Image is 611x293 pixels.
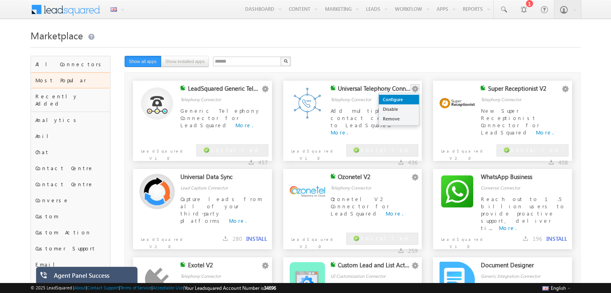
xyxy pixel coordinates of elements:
[31,284,276,292] span: © 2025 LeadSquared | | | | |
[133,232,189,250] p: LeadSquared V2.0
[188,85,260,96] div: LeadSquared Generic Telephony Connector
[439,98,475,109] img: Alternate Logo
[31,72,110,88] div: Most Popular
[480,173,553,184] div: WhatsApp Business
[31,112,110,128] div: Analytics
[233,235,242,242] span: 280
[31,88,110,112] div: Recently Added
[398,248,403,253] img: downloads
[180,262,186,267] img: checking status
[249,160,253,165] img: downloads
[180,85,186,90] img: checking status
[488,85,560,96] div: Super Receptionist V2
[558,159,568,166] span: 408
[540,283,572,293] button: English
[284,59,288,63] img: Search
[54,272,132,283] div: Agent Panel Success
[188,261,260,273] div: Exotel V2
[433,143,489,162] p: LeadSquared V2.0
[379,95,419,104] a: Configure
[74,285,86,290] a: About
[31,208,110,224] div: Custom
[31,144,110,160] div: Chat
[31,176,110,192] div: Contact Centre
[223,236,228,241] img: downloads
[331,262,336,267] img: checking status
[141,87,173,120] img: Alternate Logo
[386,210,403,217] a: More.
[480,85,486,90] img: checking status
[125,56,161,67] button: Show all apps
[145,267,169,293] img: Alternate Logo
[31,29,83,42] span: Marketplace
[331,85,336,90] img: checking status
[480,107,539,136] span: New Super Receptionist Connector for LeadSquared
[511,146,561,153] span: Installed
[153,285,183,290] a: Acceptable Use
[331,129,348,136] a: More.
[499,224,516,231] a: More.
[180,107,261,128] span: Generic Telephony Connector for LeadSquared
[480,195,565,231] span: Reach out to 1.5 billion users to provide proactive support, deliver ti...
[120,285,151,290] a: Terms of Service
[338,85,410,96] div: Universal Telephony Connector
[133,143,189,162] p: LeadSqaured V1.0
[533,235,542,242] span: 196
[246,235,267,242] button: INSTALL
[551,285,566,291] span: English
[398,160,403,165] img: downloads
[31,256,110,273] div: Email
[161,56,209,67] button: Show installed apps
[379,114,419,124] a: Remove
[229,217,247,224] a: More.
[31,192,110,208] div: Converse
[549,160,554,165] img: downloads
[235,122,253,128] a: More.
[290,186,325,197] img: Alternate Logo
[290,85,325,121] img: Alternate Logo
[535,129,553,136] a: More.
[331,107,403,128] span: Add multiple contact centres to LeadSquared
[31,224,110,240] div: Custom Action
[283,143,339,162] p: LeadSquared V1.0
[523,236,528,241] img: downloads
[283,232,339,250] p: LeadSqaured V2.0
[258,159,268,166] span: 457
[31,160,110,176] div: Contact Centre
[31,240,110,256] div: Customer Support
[338,261,410,273] div: Custom Lead and List Actions
[408,159,418,166] span: 436
[361,146,411,153] span: Installed
[139,174,175,209] img: Alternate Logo
[338,173,410,184] div: Ozonetel V2
[87,285,119,290] a: Contact Support
[546,235,567,242] button: INSTALL
[361,235,411,242] span: Installed
[31,273,110,289] div: Finance
[31,128,110,144] div: Anil
[408,247,418,254] span: 259
[331,195,389,217] span: Ozonetel V2 Connector for LeadSquared
[480,261,553,273] div: Document Designer
[211,146,261,153] span: Installed
[180,173,253,184] div: Universal Data Sync
[379,104,419,114] a: Disable
[180,195,262,224] span: Capture leads from all of your third-party platforms
[184,285,276,291] span: Your Leadsquared Account Number is
[264,285,276,291] span: 34696
[331,173,336,179] img: checking status
[31,56,110,72] div: All Connectors
[439,174,475,209] img: Alternate Logo
[433,232,489,250] p: LeadSquared V1.0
